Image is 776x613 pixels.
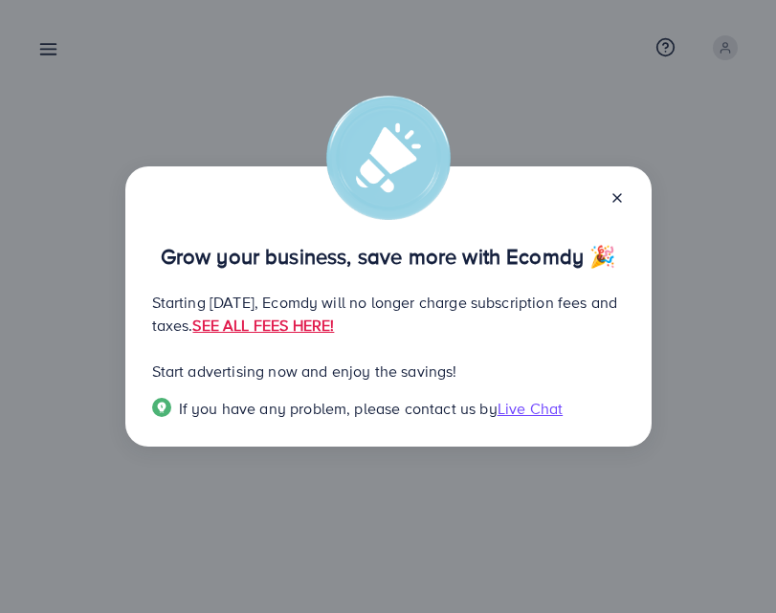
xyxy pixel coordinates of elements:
[152,360,625,383] p: Start advertising now and enjoy the savings!
[192,315,334,336] a: SEE ALL FEES HERE!
[152,398,171,417] img: Popup guide
[152,245,625,268] p: Grow your business, save more with Ecomdy 🎉
[498,398,563,419] span: Live Chat
[152,291,625,337] p: Starting [DATE], Ecomdy will no longer charge subscription fees and taxes.
[179,398,498,419] span: If you have any problem, please contact us by
[326,96,451,220] img: alert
